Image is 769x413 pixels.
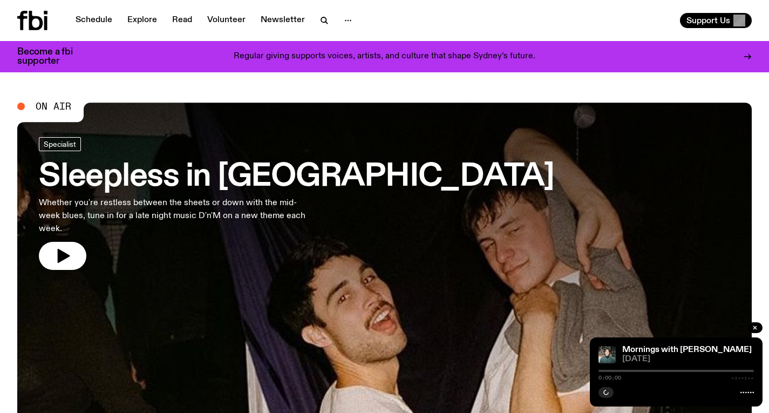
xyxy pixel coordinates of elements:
[680,13,752,28] button: Support Us
[39,137,554,270] a: Sleepless in [GEOGRAPHIC_DATA]Whether you're restless between the sheets or down with the mid-wee...
[234,52,535,62] p: Regular giving supports voices, artists, and culture that shape Sydney’s future.
[731,375,754,381] span: -:--:--
[39,137,81,151] a: Specialist
[39,162,554,192] h3: Sleepless in [GEOGRAPHIC_DATA]
[166,13,199,28] a: Read
[622,346,752,354] a: Mornings with [PERSON_NAME]
[686,16,730,25] span: Support Us
[44,140,76,148] span: Specialist
[254,13,311,28] a: Newsletter
[201,13,252,28] a: Volunteer
[598,346,616,363] img: Radio presenter Ben Hansen sits in front of a wall of photos and an fbi radio sign. Film photo. B...
[69,13,119,28] a: Schedule
[598,375,621,381] span: 0:00:00
[622,355,754,363] span: [DATE]
[36,101,71,111] span: On Air
[121,13,164,28] a: Explore
[17,48,86,66] h3: Become a fbi supporter
[39,197,315,235] p: Whether you're restless between the sheets or down with the mid-week blues, tune in for a late ni...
